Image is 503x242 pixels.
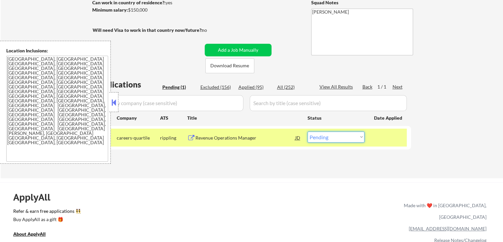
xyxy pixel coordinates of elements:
[92,7,202,13] div: $150,000
[308,112,364,124] div: Status
[205,58,254,73] button: Download Resume
[401,200,486,223] div: Made with ❤️ in [GEOGRAPHIC_DATA], [GEOGRAPHIC_DATA]
[195,135,295,141] div: Revenue Operations Manager
[6,47,108,54] div: Location Inclusions:
[13,209,266,216] a: Refer & earn free applications 👯‍♀️
[200,84,233,91] div: Excluded (156)
[409,226,486,231] a: [EMAIL_ADDRESS][DOMAIN_NAME]
[13,231,46,237] u: About ApplyAll
[92,7,128,13] strong: Minimum salary:
[187,115,301,121] div: Title
[117,115,160,121] div: Company
[238,84,272,91] div: Applied (95)
[393,84,403,90] div: Next
[13,230,55,239] a: About ApplyAll
[319,84,355,90] div: View All Results
[93,27,203,33] strong: Will need Visa to work in that country now/future?:
[205,44,272,56] button: Add a Job Manually
[162,84,195,91] div: Pending (1)
[202,27,221,33] div: no
[13,217,79,222] div: Buy ApplyAll as a gift 🎁
[362,84,373,90] div: Back
[95,81,160,89] div: Applications
[13,216,79,224] a: Buy ApplyAll as a gift 🎁
[117,135,160,141] div: careers-quartile
[374,115,403,121] div: Date Applied
[277,84,310,91] div: All (252)
[250,95,407,111] input: Search by title (case sensitive)
[160,115,187,121] div: ATS
[95,95,243,111] input: Search by company (case sensitive)
[13,192,58,203] div: ApplyAll
[160,135,187,141] div: rippling
[377,84,393,90] div: 1 / 1
[295,132,301,144] div: JD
